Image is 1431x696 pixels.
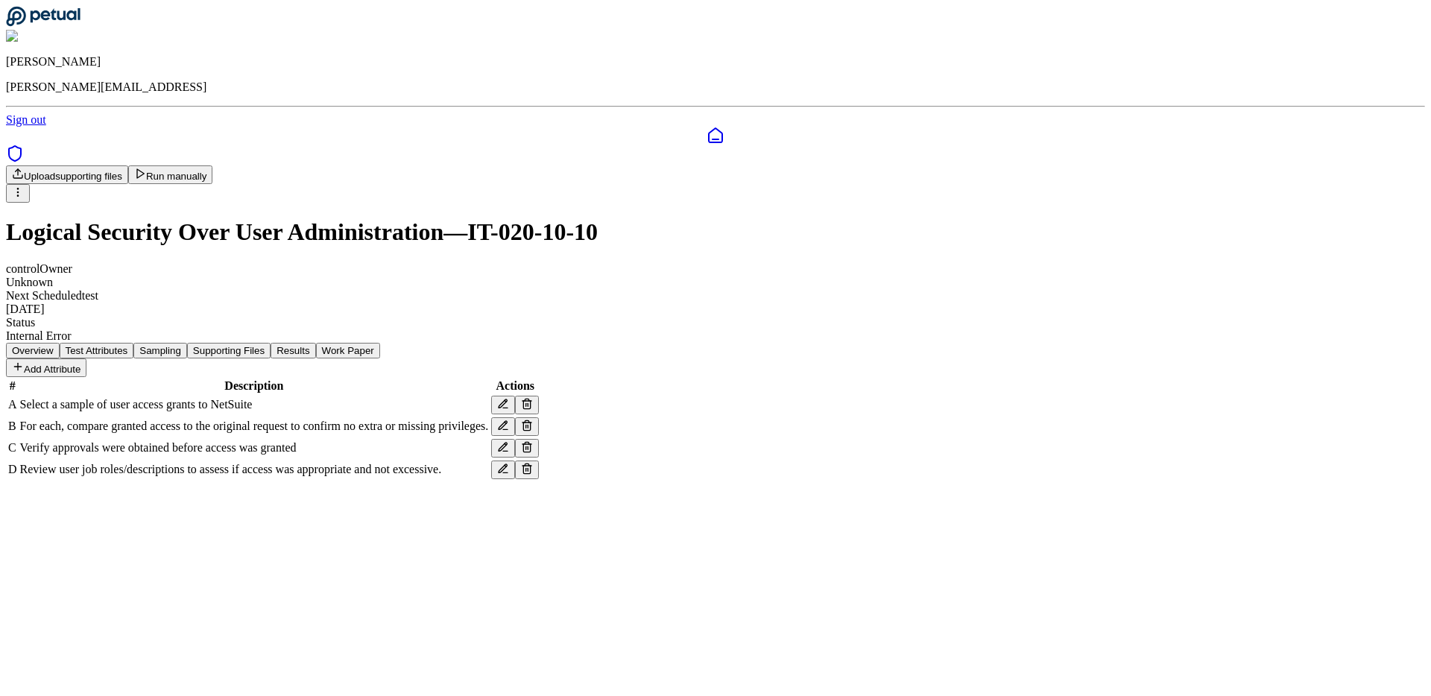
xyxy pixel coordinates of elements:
button: Supporting Files [187,343,271,358]
button: Delete test attribute [515,461,539,479]
span: C [8,441,16,454]
a: Go to Dashboard [6,16,80,29]
button: Delete test attribute [515,396,539,414]
span: Unknown [6,276,53,288]
div: Internal Error [6,329,1425,343]
span: D [8,463,17,475]
p: [PERSON_NAME][EMAIL_ADDRESS] [6,80,1425,94]
button: Sampling [133,343,187,358]
button: Delete test attribute [515,417,539,436]
button: Edit test attribute [491,396,515,414]
a: Sign out [6,113,46,126]
th: # [7,379,18,393]
button: Run manually [128,165,213,184]
button: Overview [6,343,60,358]
div: Status [6,316,1425,329]
span: B [8,420,16,432]
button: Results [271,343,315,358]
a: SOC [6,145,1425,165]
button: Edit test attribute [491,417,515,436]
span: Select a sample of user access grants to NetSuite [20,398,253,411]
button: Edit test attribute [491,461,515,479]
span: Verify approvals were obtained before access was granted [20,441,297,454]
button: Work Paper [316,343,380,358]
h1: Logical Security Over User Administration — IT-020-10-10 [6,218,1425,246]
button: Test Attributes [60,343,134,358]
button: Add Attribute [6,358,86,377]
th: Description [19,379,490,393]
button: Delete test attribute [515,439,539,458]
div: [DATE] [6,303,1425,316]
a: Dashboard [6,127,1425,145]
span: A [8,398,17,411]
button: Uploadsupporting files [6,165,128,184]
p: [PERSON_NAME] [6,55,1425,69]
nav: Tabs [6,343,1425,358]
div: Next Scheduled test [6,289,1425,303]
button: More Options [6,184,30,203]
th: Actions [490,379,540,393]
span: For each, compare granted access to the original request to confirm no extra or missing privileges. [20,420,489,432]
div: control Owner [6,262,1425,276]
span: Review user job roles/descriptions to assess if access was appropriate and not excessive. [20,463,442,475]
button: Edit test attribute [491,439,515,458]
img: Andrew Li [6,30,70,43]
